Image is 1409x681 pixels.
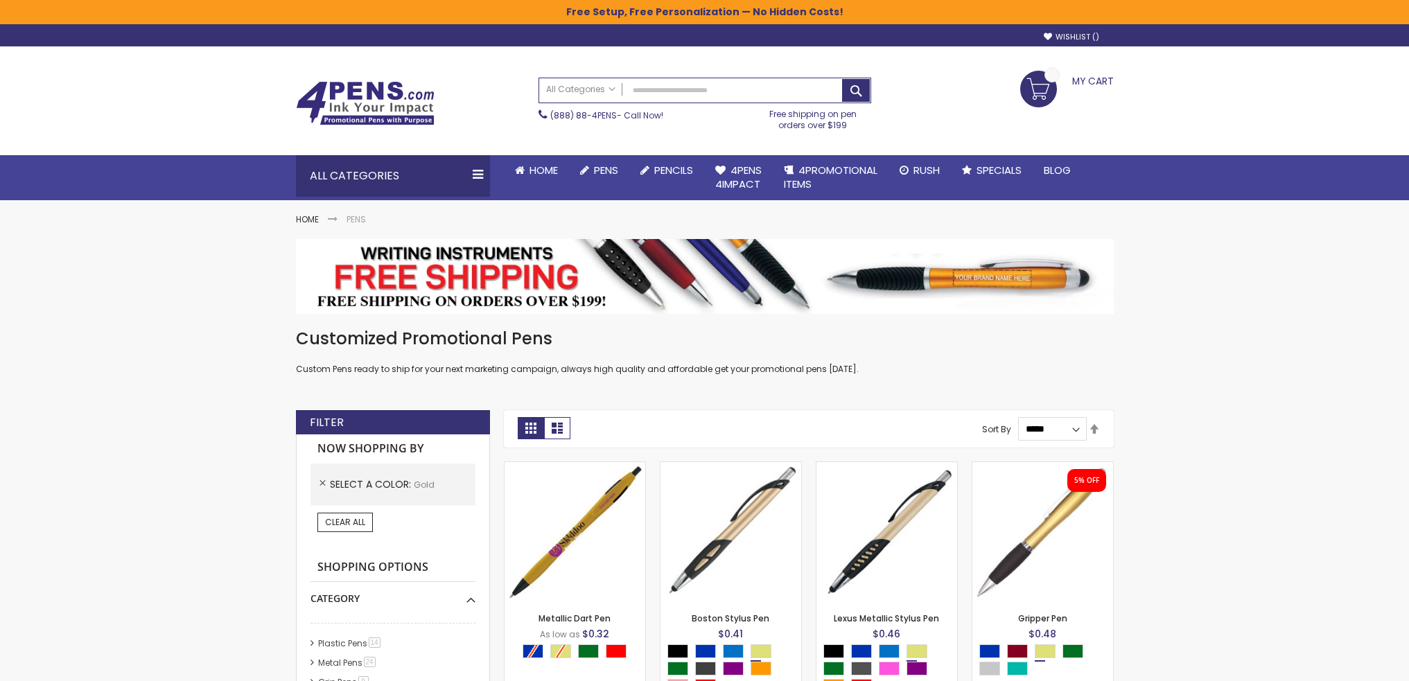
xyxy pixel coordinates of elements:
div: Gold [907,644,927,658]
span: - Call Now! [550,109,663,121]
span: 24 [364,657,376,667]
a: Blog [1033,155,1082,186]
div: Green [578,644,599,658]
a: Pencils [629,155,704,186]
span: 4PROMOTIONAL ITEMS [784,163,877,191]
span: Gold [414,479,435,490]
span: Pens [594,163,618,177]
div: Pink [879,662,900,675]
div: Purple [723,662,744,675]
div: Black [823,644,844,658]
span: Rush [913,163,940,177]
span: Clear All [325,516,365,528]
span: $0.41 [718,627,743,641]
div: Blue Light [879,644,900,658]
div: Green [1062,644,1083,658]
h1: Customized Promotional Pens [296,328,1114,350]
div: Blue Light [723,644,744,658]
a: Boston Stylus Pen-Gold [660,461,801,473]
a: All Categories [539,78,622,101]
div: Blue [695,644,716,658]
span: Pencils [654,163,693,177]
strong: Shopping Options [310,553,475,583]
img: Boston Stylus Pen-Gold [660,462,801,603]
div: Grey Charcoal [695,662,716,675]
a: Home [504,155,569,186]
img: Gripper-Gold [972,462,1113,603]
a: Wishlist [1044,32,1099,42]
div: Red [606,644,627,658]
span: 14 [369,637,380,648]
div: 5% OFF [1074,476,1099,486]
img: Metallic Dart Pen-Gold [505,462,645,603]
a: (888) 88-4PENS [550,109,617,121]
span: All Categories [546,84,615,95]
img: Pens [296,239,1114,314]
a: Metallic Dart Pen-Gold [505,461,645,473]
a: Home [296,213,319,225]
a: Specials [951,155,1033,186]
a: Plastic Pens14 [315,637,385,649]
div: Black [667,644,688,658]
div: Green [823,662,844,675]
div: Teal [1007,662,1028,675]
span: Specials [977,163,1022,177]
strong: Filter [310,415,344,430]
span: $0.46 [873,627,900,641]
a: Metallic Dart Pen [539,612,611,624]
span: Blog [1044,163,1071,177]
label: Sort By [982,423,1011,434]
div: Gunmetal [851,662,872,675]
div: All Categories [296,155,490,197]
div: Blue [851,644,872,658]
strong: Now Shopping by [310,434,475,463]
a: Gripper-Gold [972,461,1113,473]
div: Burgundy [1007,644,1028,658]
div: Blue [979,644,1000,658]
a: 4Pens4impact [704,155,773,200]
img: 4Pens Custom Pens and Promotional Products [296,81,435,125]
div: Purple [907,662,927,675]
a: Clear All [317,513,373,532]
strong: Grid [518,417,544,439]
div: Green [667,662,688,675]
strong: Pens [347,213,366,225]
div: Category [310,582,475,605]
span: 4Pens 4impact [715,163,762,191]
a: Metal Pens24 [315,657,380,669]
a: 4PROMOTIONALITEMS [773,155,889,200]
div: Select A Color [523,644,633,662]
div: Silver [979,662,1000,675]
div: Select A Color [979,644,1113,679]
a: Boston Stylus Pen [692,612,769,624]
div: Gold [1035,644,1056,658]
a: Lexus Metallic Stylus Pen [834,612,939,624]
img: Lexus Metallic Stylus Pen-Gold [816,462,957,603]
a: Pens [569,155,629,186]
span: As low as [540,628,580,640]
span: $0.32 [582,627,609,641]
div: Gold [751,644,771,658]
div: Orange [751,662,771,675]
span: Select A Color [330,477,414,491]
span: $0.48 [1029,627,1056,641]
a: Lexus Metallic Stylus Pen-Gold [816,461,957,473]
span: Home [530,163,558,177]
div: Free shipping on pen orders over $199 [755,103,871,131]
div: Custom Pens ready to ship for your next marketing campaign, always high quality and affordable ge... [296,328,1114,375]
a: Rush [889,155,951,186]
a: Gripper Pen [1018,612,1067,624]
